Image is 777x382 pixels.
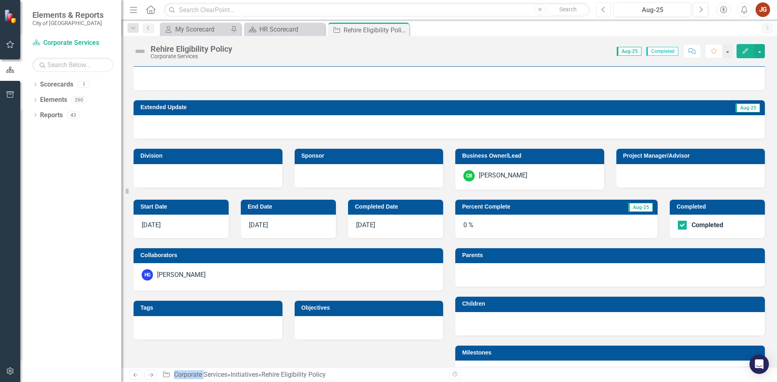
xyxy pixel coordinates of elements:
h3: End Date [248,204,332,210]
a: Corporate Services [32,38,113,48]
h3: Percent Complete [462,204,587,210]
img: ClearPoint Strategy [4,9,18,23]
a: Scorecards [40,80,73,89]
div: 0 % [455,215,658,238]
div: 1 [77,81,90,88]
h3: Tags [140,305,278,311]
div: My Scorecard [175,24,229,34]
small: City of [GEOGRAPHIC_DATA] [32,20,104,26]
h3: Parents [462,252,761,258]
a: Elements [40,95,67,105]
span: Aug-25 [735,103,760,112]
button: Search [548,4,588,15]
h3: Division [140,153,278,159]
div: [PERSON_NAME] [157,270,206,280]
span: Aug-25 [617,47,641,56]
img: Not Defined [134,45,146,58]
div: CB [463,170,475,182]
div: Aug-25 [616,5,688,15]
span: [DATE] [142,221,161,229]
div: Rehire Eligibility Policy [151,44,232,53]
div: 43 [67,112,80,118]
h3: Completed Date [355,204,439,210]
h3: Start Date [140,204,225,210]
h3: Objectives [301,305,439,311]
span: Aug-25 [628,203,653,212]
button: Aug-25 [614,2,691,17]
h3: Sponsor [301,153,439,159]
div: HR Scorecard [259,24,323,34]
span: [DATE] [356,221,375,229]
input: Search Below... [32,58,113,72]
h3: Business Owner/Lead [462,153,600,159]
a: HR Scorecard [246,24,323,34]
div: Rehire Eligibility Policy [261,371,326,378]
div: HG [142,269,153,281]
a: My Scorecard [162,24,229,34]
span: Elements & Reports [32,10,104,20]
input: Search ClearPoint... [164,3,590,17]
a: Reports [40,111,63,120]
a: Corporate Services [174,371,227,378]
div: 260 [71,97,87,103]
span: Completed [646,47,678,56]
h3: Children [462,301,761,307]
div: Open Intercom Messenger [749,355,769,374]
button: JG [756,2,770,17]
a: Initiatives [231,371,258,378]
div: Rehire Eligibility Policy [344,25,407,35]
div: Corporate Services [151,53,232,59]
h3: Completed [677,204,761,210]
span: Search [559,6,577,13]
span: [DATE] [249,221,268,229]
h3: Project Manager/Advisor [623,153,761,159]
h3: Collaborators [140,252,439,258]
div: » » [162,370,443,380]
h3: Extended Update [140,104,540,110]
div: [PERSON_NAME] [479,171,527,180]
h3: Milestones [462,350,761,356]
